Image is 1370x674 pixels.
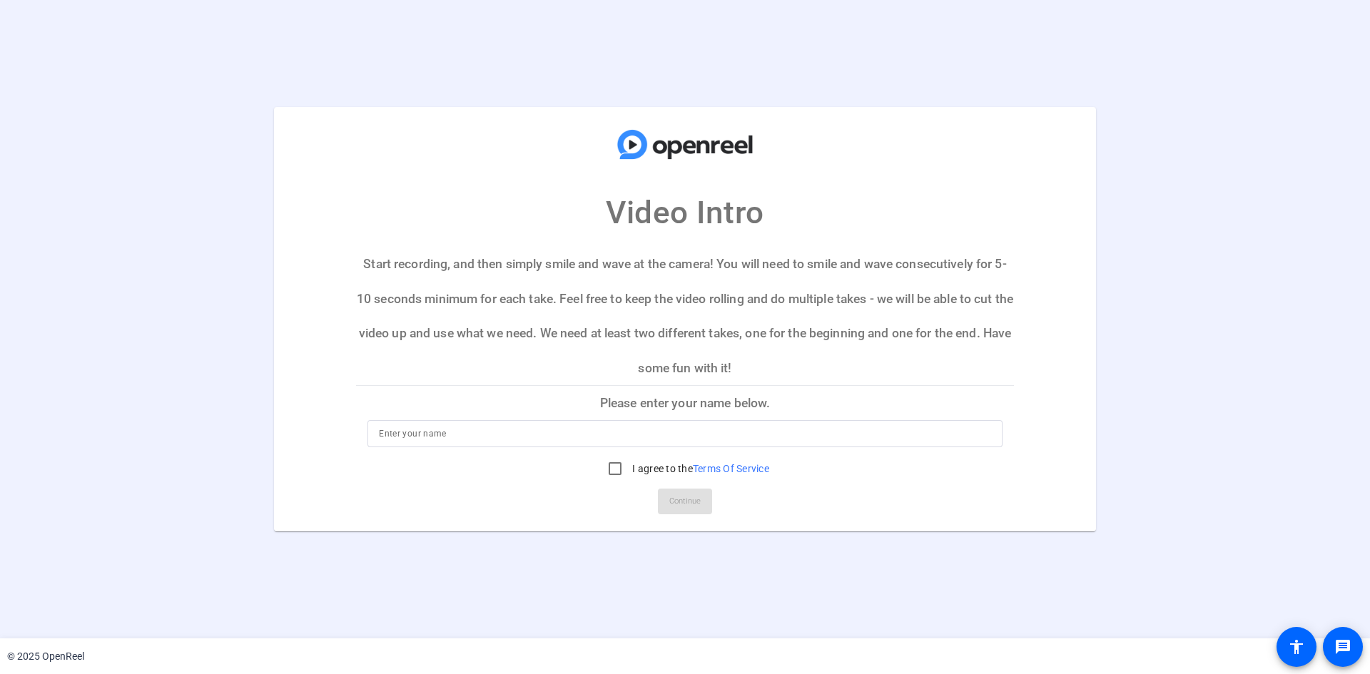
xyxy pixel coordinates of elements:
[1288,638,1305,655] mat-icon: accessibility
[7,649,84,664] div: © 2025 OpenReel
[606,189,764,236] p: Video Intro
[614,121,756,168] img: company-logo
[1334,638,1351,655] mat-icon: message
[356,386,1014,420] p: Please enter your name below.
[629,461,769,476] label: I agree to the
[356,247,1014,385] p: Start recording, and then simply smile and wave at the camera! You will need to smile and wave co...
[379,425,991,442] input: Enter your name
[693,463,769,474] a: Terms Of Service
